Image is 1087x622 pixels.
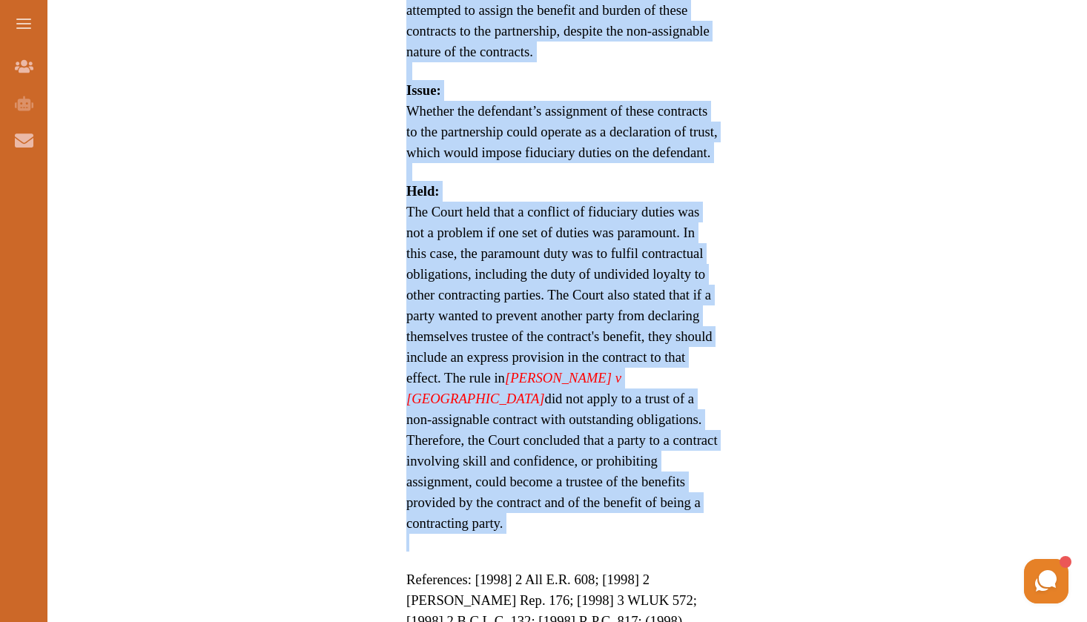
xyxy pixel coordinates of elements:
[759,41,1041,76] iframe: Reviews Badge Ribbon Widget
[406,204,713,427] span: The Court held that a conflict of fiduciary duties was not a problem if one set of duties was par...
[406,103,718,160] span: Whether the defendant’s assignment of these contracts to the partnership could operate as a decla...
[406,82,441,98] strong: Issue:
[406,370,621,406] a: [PERSON_NAME] v [GEOGRAPHIC_DATA]
[406,183,440,199] strong: Held:
[406,432,718,531] span: Therefore, the Court concluded that a party to a contract involving skill and confidence, or proh...
[731,555,1072,607] iframe: HelpCrunch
